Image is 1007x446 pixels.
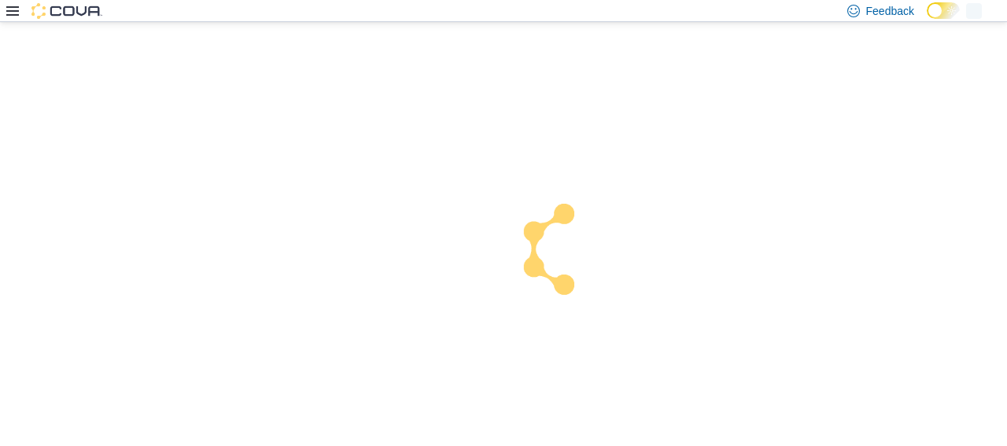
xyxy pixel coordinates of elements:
[31,3,102,19] img: Cova
[927,19,928,20] span: Dark Mode
[866,3,914,19] span: Feedback
[927,2,960,19] input: Dark Mode
[503,192,622,310] img: cova-loader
